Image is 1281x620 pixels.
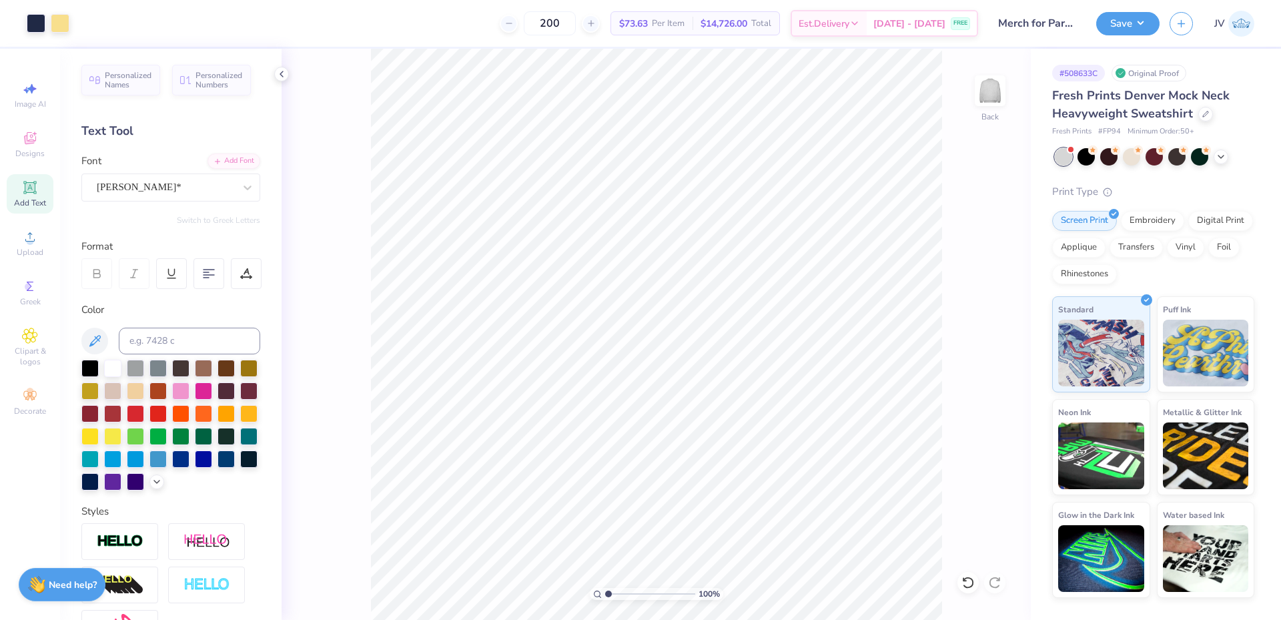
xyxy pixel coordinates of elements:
img: Neon Ink [1058,422,1144,489]
img: Water based Ink [1163,525,1249,592]
span: Designs [15,148,45,159]
button: Switch to Greek Letters [177,215,260,226]
span: Standard [1058,302,1094,316]
img: Glow in the Dark Ink [1058,525,1144,592]
span: Glow in the Dark Ink [1058,508,1134,522]
div: Rhinestones [1052,264,1117,284]
a: JV [1214,11,1254,37]
span: Personalized Numbers [195,71,243,89]
div: Embroidery [1121,211,1184,231]
span: 100 % [699,588,720,600]
span: Upload [17,247,43,258]
button: Save [1096,12,1160,35]
img: Jo Vincent [1228,11,1254,37]
span: Decorate [14,406,46,416]
span: Minimum Order: 50 + [1128,126,1194,137]
div: Back [981,111,999,123]
div: Screen Print [1052,211,1117,231]
span: FREE [953,19,967,28]
label: Font [81,153,101,169]
span: Greek [20,296,41,307]
div: Vinyl [1167,238,1204,258]
div: Add Font [207,153,260,169]
div: Text Tool [81,122,260,140]
span: Add Text [14,198,46,208]
input: Untitled Design [988,10,1086,37]
img: Standard [1058,320,1144,386]
span: Fresh Prints Denver Mock Neck Heavyweight Sweatshirt [1052,87,1230,121]
span: Per Item [652,17,685,31]
img: Puff Ink [1163,320,1249,386]
span: Total [751,17,771,31]
span: Puff Ink [1163,302,1191,316]
span: $73.63 [619,17,648,31]
input: e.g. 7428 c [119,328,260,354]
span: Image AI [15,99,46,109]
img: Negative Space [183,577,230,593]
div: Original Proof [1112,65,1186,81]
div: Format [81,239,262,254]
div: Digital Print [1188,211,1253,231]
div: Foil [1208,238,1240,258]
span: Clipart & logos [7,346,53,367]
span: Personalized Names [105,71,152,89]
span: [DATE] - [DATE] [873,17,945,31]
input: – – [524,11,576,35]
span: JV [1214,16,1225,31]
img: Stroke [97,534,143,549]
div: # 508633C [1052,65,1105,81]
img: Shadow [183,533,230,550]
span: Neon Ink [1058,405,1091,419]
img: 3d Illusion [97,575,143,596]
span: Water based Ink [1163,508,1224,522]
img: Back [977,77,1003,104]
span: $14,726.00 [701,17,747,31]
span: # FP94 [1098,126,1121,137]
div: Color [81,302,260,318]
img: Metallic & Glitter Ink [1163,422,1249,489]
div: Applique [1052,238,1106,258]
span: Metallic & Glitter Ink [1163,405,1242,419]
strong: Need help? [49,579,97,591]
div: Transfers [1110,238,1163,258]
span: Fresh Prints [1052,126,1092,137]
div: Styles [81,504,260,519]
span: Est. Delivery [799,17,849,31]
div: Print Type [1052,184,1254,200]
